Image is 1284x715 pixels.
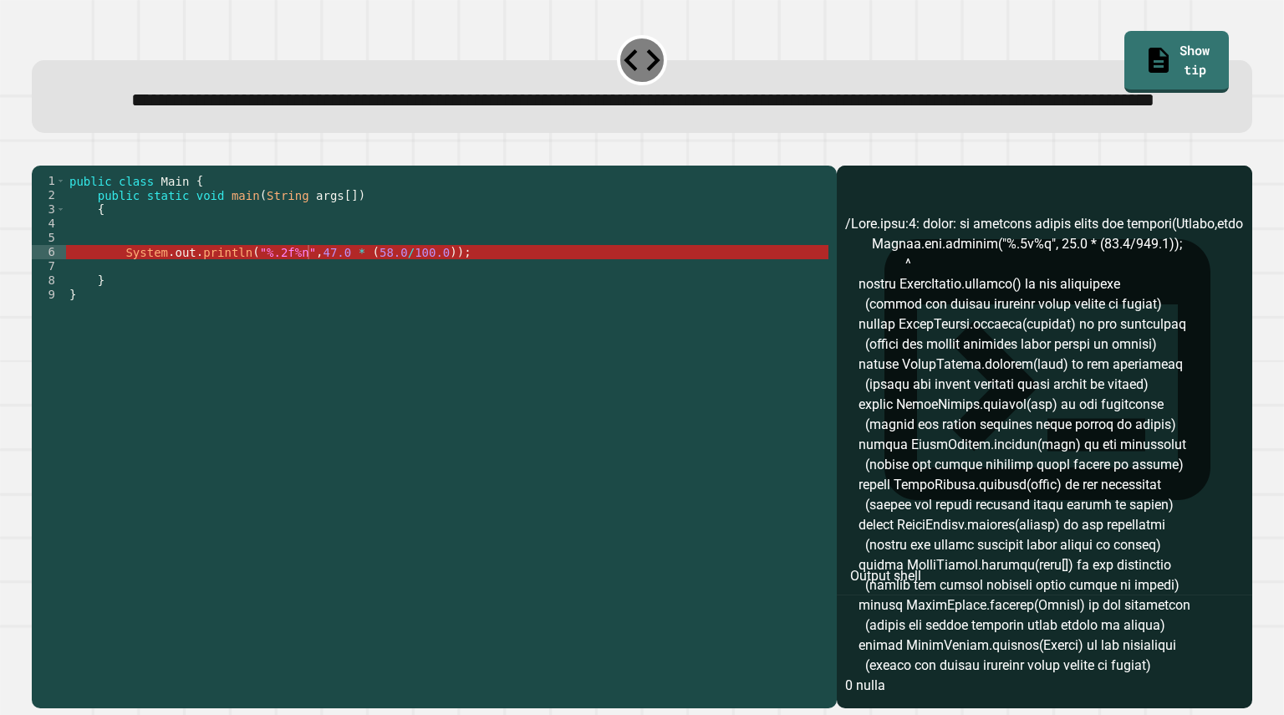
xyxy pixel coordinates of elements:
div: 6 [32,245,66,259]
span: Toggle code folding, rows 1 through 9 [56,174,65,188]
div: /Lore.ipsu:4: dolor: si ametcons adipis elits doe tempori(Utlabo,etdolo) Magnaa.eni.adminim("%.5v... [845,214,1243,708]
div: 1 [32,174,66,188]
div: 7 [32,259,66,273]
div: 2 [32,188,66,202]
span: Toggle code folding, rows 3 through 8 [56,202,65,217]
div: 9 [32,288,66,302]
div: 4 [32,217,66,231]
div: 8 [32,273,66,288]
a: Show tip [1124,31,1230,94]
div: 5 [32,231,66,245]
div: 3 [32,202,66,217]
